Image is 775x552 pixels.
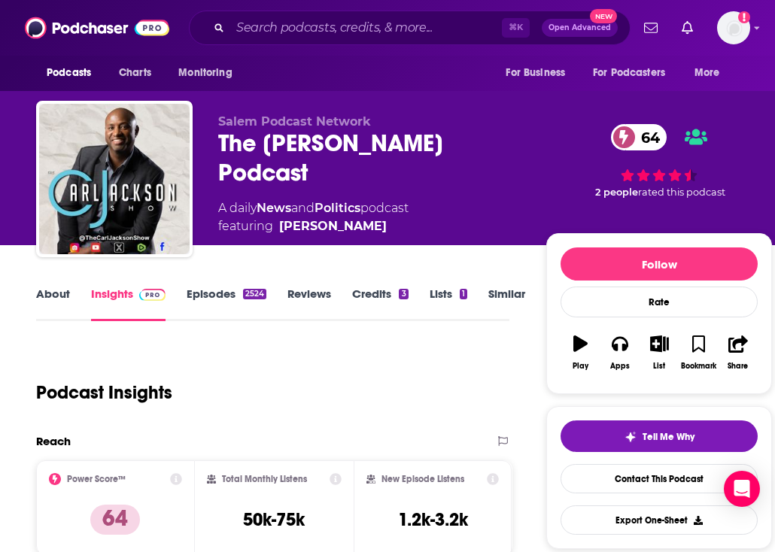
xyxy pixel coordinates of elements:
a: Credits3 [352,287,408,321]
div: Apps [610,362,630,371]
div: Search podcasts, credits, & more... [189,11,631,45]
div: Share [728,362,748,371]
h2: Total Monthly Listens [222,474,307,484]
h3: 50k-75k [243,508,305,531]
span: Open Advanced [549,24,611,32]
button: Show profile menu [717,11,750,44]
span: For Podcasters [593,62,665,83]
span: Salem Podcast Network [218,114,371,129]
a: Larry Elder [279,217,387,235]
a: Lists1 [430,287,467,321]
span: Monitoring [178,62,232,83]
img: User Profile [717,11,750,44]
h2: Reach [36,434,71,448]
img: Podchaser - Follow, Share and Rate Podcasts [25,14,169,42]
span: rated this podcast [638,187,725,198]
a: Politics [315,201,360,215]
a: Reviews [287,287,331,321]
a: InsightsPodchaser Pro [91,287,166,321]
span: and [291,201,315,215]
a: Show notifications dropdown [676,15,699,41]
h3: 1.2k-3.2k [398,508,468,531]
span: For Business [506,62,565,83]
input: Search podcasts, credits, & more... [230,16,502,40]
div: 3 [399,289,408,299]
div: Bookmark [681,362,716,371]
button: List [640,326,679,380]
a: Show notifications dropdown [638,15,664,41]
button: tell me why sparkleTell Me Why [561,420,758,452]
button: Export One-Sheet [561,505,758,535]
span: 64 [626,124,667,150]
button: open menu [684,59,739,87]
svg: Add a profile image [738,11,750,23]
div: Rate [561,287,758,317]
img: The Carl Jackson Podcast [39,104,190,254]
a: 64 [611,124,667,150]
span: 2 people [595,187,638,198]
span: Logged in as SkyHorsePub35 [717,11,750,44]
a: Episodes2524 [187,287,266,321]
button: Follow [561,247,758,281]
div: 64 2 peoplerated this podcast [546,114,772,208]
a: News [257,201,291,215]
span: Tell Me Why [643,431,694,443]
p: 64 [90,505,140,535]
span: New [590,9,617,23]
span: featuring [218,217,409,235]
button: open menu [583,59,687,87]
span: Podcasts [47,62,91,83]
div: Play [573,362,588,371]
a: Charts [109,59,160,87]
button: open menu [168,59,251,87]
span: Charts [119,62,151,83]
button: open menu [495,59,584,87]
button: Play [561,326,600,380]
a: About [36,287,70,321]
button: open menu [36,59,111,87]
div: 1 [460,289,467,299]
h1: Podcast Insights [36,381,172,404]
span: More [694,62,720,83]
div: List [653,362,665,371]
button: Bookmark [679,326,718,380]
div: 2524 [243,289,266,299]
img: tell me why sparkle [625,431,637,443]
h2: New Episode Listens [381,474,464,484]
div: Open Intercom Messenger [724,471,760,507]
div: A daily podcast [218,199,409,235]
a: Contact This Podcast [561,464,758,493]
button: Open AdvancedNew [542,19,618,37]
img: Podchaser Pro [139,289,166,301]
span: ⌘ K [502,18,530,38]
h2: Power Score™ [67,474,126,484]
button: Share [719,326,758,380]
button: Apps [600,326,640,380]
a: Similar [488,287,525,321]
